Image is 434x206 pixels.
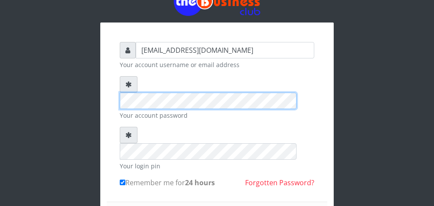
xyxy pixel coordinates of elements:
label: Remember me for [120,177,215,188]
input: Remember me for24 hours [120,180,125,185]
small: Your account username or email address [120,60,314,69]
input: Username or email address [136,42,314,58]
b: 24 hours [185,178,215,187]
a: Forgotten Password? [245,178,314,187]
small: Your account password [120,111,314,120]
small: Your login pin [120,161,314,171]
